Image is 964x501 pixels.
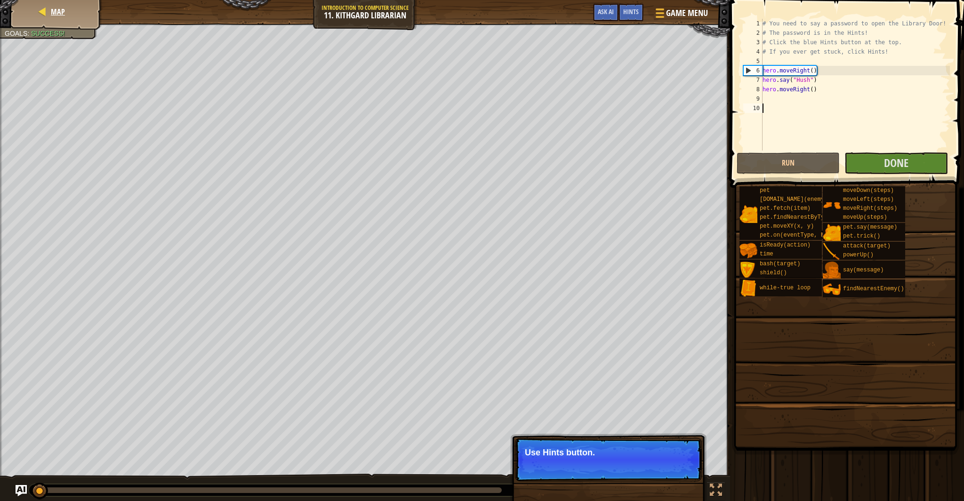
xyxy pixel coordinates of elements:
[739,261,757,278] img: portrait.png
[760,196,827,203] span: [DOMAIN_NAME](enemy)
[525,448,692,457] p: Use Hints button.
[5,30,27,37] span: Goals
[707,482,725,501] button: Toggle fullscreen
[843,205,897,212] span: moveRight(steps)
[16,485,27,496] button: Ask AI
[743,103,763,113] div: 10
[760,232,848,239] span: pet.on(eventType, handler)
[823,262,841,279] img: portrait.png
[843,196,894,203] span: moveLeft(steps)
[823,280,841,298] img: portrait.png
[27,30,31,37] span: :
[760,223,814,230] span: pet.moveXY(x, y)
[51,7,65,17] span: Map
[844,152,948,174] button: Done
[743,85,763,94] div: 8
[760,270,787,276] span: shield()
[843,252,874,258] span: powerUp()
[823,224,841,242] img: portrait.png
[843,224,897,231] span: pet.say(message)
[823,243,841,261] img: portrait.png
[760,242,811,248] span: isReady(action)
[760,214,851,221] span: pet.findNearestByType(type)
[760,251,773,257] span: time
[760,205,811,212] span: pet.fetch(item)
[743,75,763,85] div: 7
[743,94,763,103] div: 9
[743,19,763,28] div: 1
[743,28,763,38] div: 2
[760,261,800,267] span: bash(target)
[760,187,770,194] span: pet
[843,243,891,249] span: attack(target)
[760,285,811,291] span: while-true loop
[666,7,708,19] span: Game Menu
[823,196,841,214] img: portrait.png
[739,279,757,297] img: portrait.png
[593,4,619,21] button: Ask AI
[737,152,840,174] button: Run
[744,66,763,75] div: 6
[31,30,65,37] span: Success!
[843,214,887,221] span: moveUp(steps)
[843,187,894,194] span: moveDown(steps)
[739,242,757,260] img: portrait.png
[598,7,614,16] span: Ask AI
[843,233,880,239] span: pet.trick()
[743,47,763,56] div: 4
[739,205,757,223] img: portrait.png
[623,7,639,16] span: Hints
[743,56,763,66] div: 5
[648,4,714,26] button: Game Menu
[843,286,904,292] span: findNearestEnemy()
[48,7,65,17] a: Map
[884,155,908,170] span: Done
[743,38,763,47] div: 3
[843,267,884,273] span: say(message)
